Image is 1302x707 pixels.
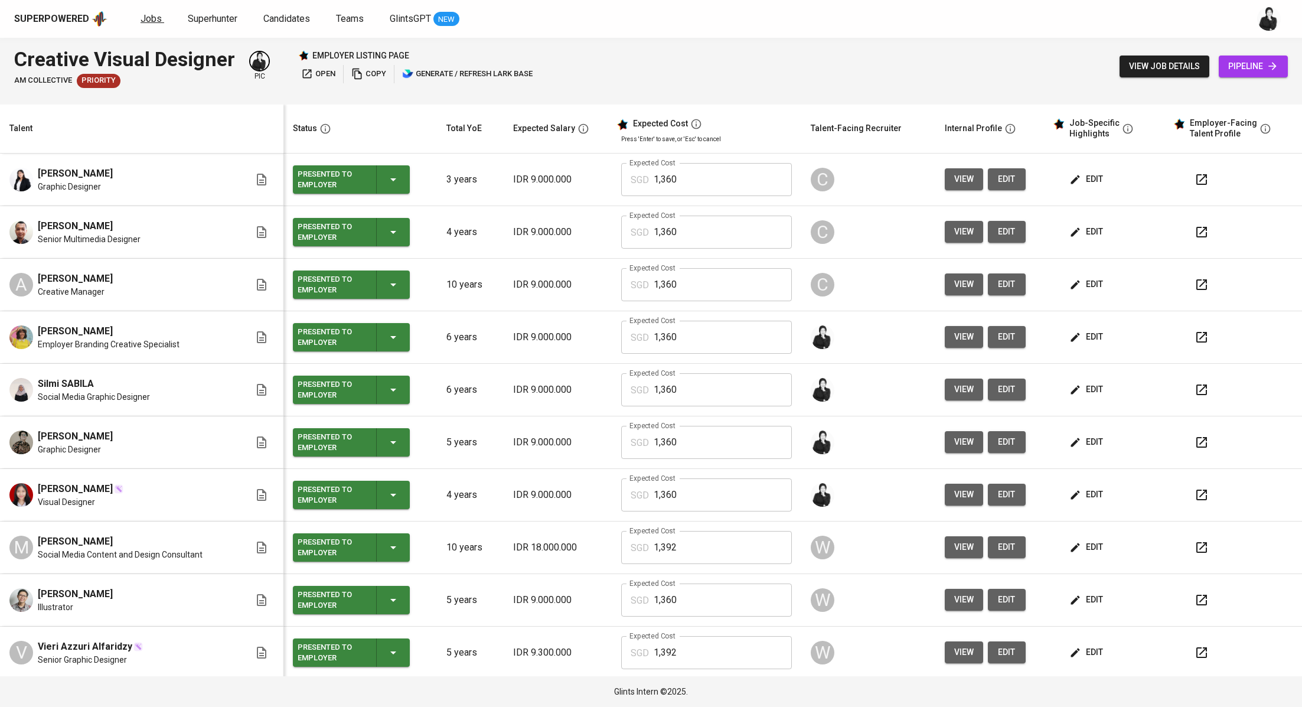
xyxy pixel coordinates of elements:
[811,378,834,402] img: medwi@glints.com
[298,482,367,508] div: Presented to Employer
[38,587,113,601] span: [PERSON_NAME]
[1072,540,1103,555] span: edit
[997,592,1016,607] span: edit
[38,429,113,444] span: [PERSON_NAME]
[433,14,459,25] span: NEW
[988,326,1026,348] a: edit
[1067,326,1108,348] button: edit
[293,121,317,136] div: Status
[945,641,983,663] button: view
[945,121,1002,136] div: Internal Profile
[38,219,113,233] span: [PERSON_NAME]
[38,391,150,403] span: Social Media Graphic Designer
[954,277,974,292] span: view
[38,601,73,613] span: Illustrator
[446,383,494,397] p: 6 years
[38,377,94,391] span: Silmi SABILA
[988,273,1026,295] a: edit
[954,592,974,607] span: view
[293,533,410,562] button: Presented to Employer
[631,436,649,450] p: SGD
[446,435,494,449] p: 5 years
[1173,118,1185,130] img: glints_star.svg
[811,483,834,507] img: medwi@glints.com
[988,641,1026,663] a: edit
[616,119,628,131] img: glints_star.svg
[293,376,410,404] button: Presented to Employer
[1072,172,1103,187] span: edit
[293,481,410,509] button: Presented to Employer
[38,272,113,286] span: [PERSON_NAME]
[954,645,974,660] span: view
[1072,645,1103,660] span: edit
[298,324,367,350] div: Presented to Employer
[298,429,367,455] div: Presented to Employer
[9,588,33,612] img: Triaji Sanghika
[298,50,309,61] img: Glints Star
[988,536,1026,558] button: edit
[38,338,180,350] span: Employer Branding Creative Specialist
[14,12,89,26] div: Superpowered
[997,487,1016,502] span: edit
[293,218,410,246] button: Presented to Employer
[9,325,33,349] img: Celia Ivana
[38,286,105,298] span: Creative Manager
[336,13,364,24] span: Teams
[513,172,602,187] p: IDR 9.000.000
[446,593,494,607] p: 5 years
[513,646,602,660] p: IDR 9.300.000
[811,121,902,136] div: Talent-Facing Recruiter
[38,444,101,455] span: Graphic Designer
[9,483,33,507] img: Audhia Pramatha
[446,225,494,239] p: 4 years
[133,642,143,651] img: magic_wand.svg
[988,484,1026,506] button: edit
[631,488,649,503] p: SGD
[351,67,386,81] span: copy
[988,431,1026,453] a: edit
[1190,118,1257,139] div: Employer-Facing Talent Profile
[38,167,113,181] span: [PERSON_NAME]
[621,135,792,144] p: Press 'Enter' to save, or 'Esc' to cancel
[954,435,974,449] span: view
[811,431,834,454] img: medwi@glints.com
[811,220,834,244] div: C
[811,325,834,349] img: medwi@glints.com
[811,588,834,612] div: W
[298,640,367,666] div: Presented to Employer
[1219,56,1288,77] a: pipeline
[1072,277,1103,292] span: edit
[513,540,602,555] p: IDR 18.000.000
[954,172,974,187] span: view
[513,383,602,397] p: IDR 9.000.000
[298,377,367,403] div: Presented to Employer
[402,67,533,81] span: generate / refresh lark base
[312,50,409,61] p: employer listing page
[631,226,649,240] p: SGD
[1067,484,1108,506] button: edit
[945,168,983,190] button: view
[633,119,688,129] div: Expected Cost
[348,65,389,83] button: copy
[188,13,237,24] span: Superhunter
[513,278,602,292] p: IDR 9.000.000
[9,121,32,136] div: Talent
[997,435,1016,449] span: edit
[1072,487,1103,502] span: edit
[631,173,649,187] p: SGD
[38,640,132,654] span: Vieri Azzuri Alfaridzy
[1072,435,1103,449] span: edit
[1257,7,1281,31] img: medwi@glints.com
[92,10,107,28] img: app logo
[997,224,1016,239] span: edit
[988,168,1026,190] a: edit
[9,431,33,454] img: Abduh Rafif Taufani
[1067,536,1108,558] button: edit
[945,379,983,400] button: view
[954,540,974,555] span: view
[263,12,312,27] a: Candidates
[38,324,113,338] span: [PERSON_NAME]
[1067,379,1108,400] button: edit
